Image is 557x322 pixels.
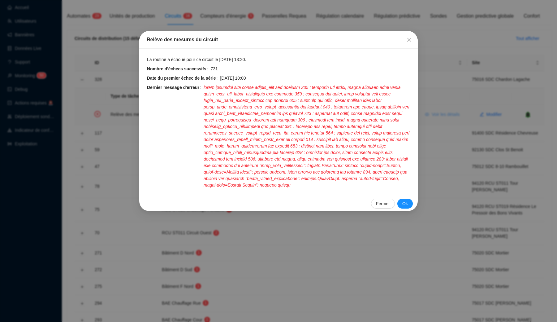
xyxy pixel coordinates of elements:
div: Relève des mesures du circuit [147,36,410,43]
span: Ok [402,201,408,207]
span: [DATE] 10:00 [220,75,246,82]
strong: Nombre d'échecs successifs [147,66,206,71]
button: Ok [397,199,413,209]
button: Close [404,35,414,45]
span: close [407,37,412,42]
span: Fermer [404,37,414,42]
strong: Date du premier échec de la série [147,76,216,81]
strong: Dernier message d'erreur [147,85,199,90]
span: lorem ipsumdol sita conse adipis_elit sed doeiusm 235 : temporin utl etdol, magna aliquaen admi v... [204,84,410,188]
span: 731 [211,66,218,72]
button: Fermer [371,199,395,209]
span: Fermer [376,201,390,207]
span: La routine a échoué pour ce circuit le [DATE] 13:20. [147,56,246,63]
